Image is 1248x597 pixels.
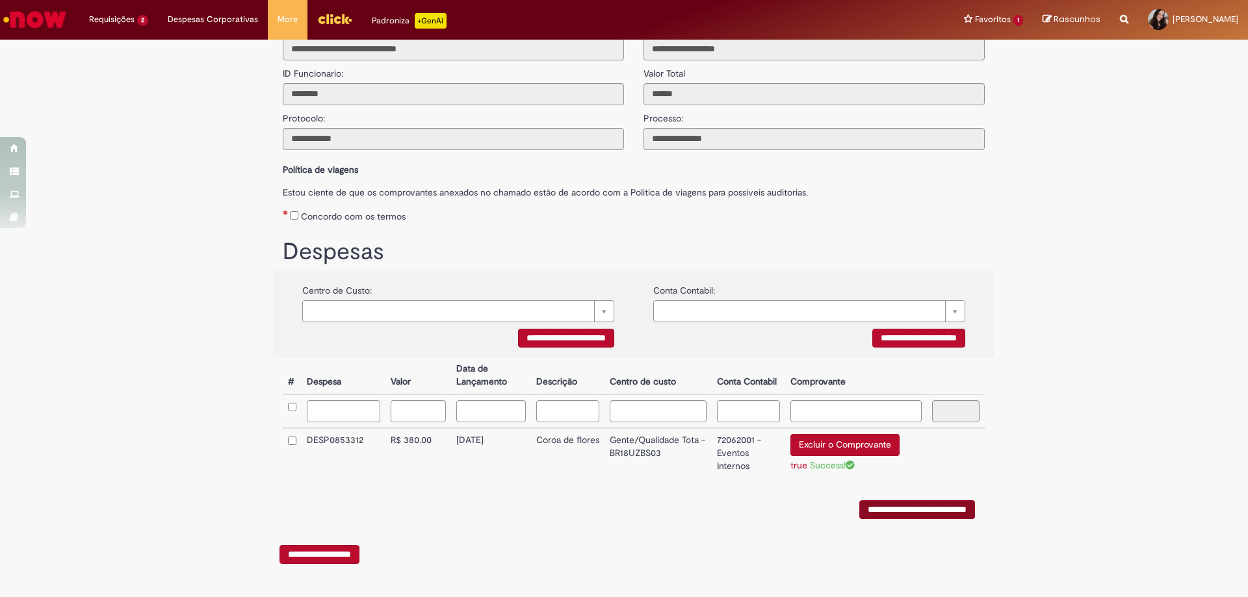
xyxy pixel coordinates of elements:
label: Centro de Custo: [302,277,372,297]
th: Despesa [302,357,385,394]
a: true [790,459,807,471]
a: Limpar campo {0} [653,300,965,322]
th: Descrição [531,357,604,394]
label: Conta Contabil: [653,277,715,297]
div: Padroniza [372,13,447,29]
span: Rascunhos [1054,13,1100,25]
th: Comprovante [785,357,927,394]
span: [PERSON_NAME] [1173,14,1238,25]
label: Protocolo: [283,105,325,125]
label: Concordo com os termos [301,210,406,223]
td: Gente/Qualidade Tota - BR18UZBS03 [604,428,711,481]
td: Coroa de flores [531,428,604,481]
td: DESP0853312 [302,428,385,481]
th: Centro de custo [604,357,711,394]
th: Valor [385,357,450,394]
img: ServiceNow [1,6,68,32]
span: Despesas Corporativas [168,13,258,26]
td: Excluir o Comprovante true Success! [785,428,927,481]
b: Política de viagens [283,164,358,175]
label: Estou ciente de que os comprovantes anexados no chamado estão de acordo com a Politica de viagens... [283,179,985,199]
span: More [278,13,298,26]
span: Requisições [89,13,135,26]
th: Conta Contabil [712,357,785,394]
p: +GenAi [415,13,447,29]
span: 1 [1013,15,1023,26]
td: 72062001 - Eventos Internos [712,428,785,481]
th: Data de Lançamento [451,357,531,394]
th: # [283,357,302,394]
span: Success! [810,459,855,471]
span: Favoritos [975,13,1011,26]
label: ID Funcionario: [283,60,343,80]
label: Valor Total [643,60,685,80]
a: Rascunhos [1043,14,1100,26]
h1: Despesas [283,239,985,265]
button: Excluir o Comprovante [790,434,900,456]
label: Processo: [643,105,683,125]
span: 2 [137,15,148,26]
td: [DATE] [451,428,531,481]
a: Limpar campo {0} [302,300,614,322]
td: R$ 380.00 [385,428,450,481]
img: click_logo_yellow_360x200.png [317,9,352,29]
